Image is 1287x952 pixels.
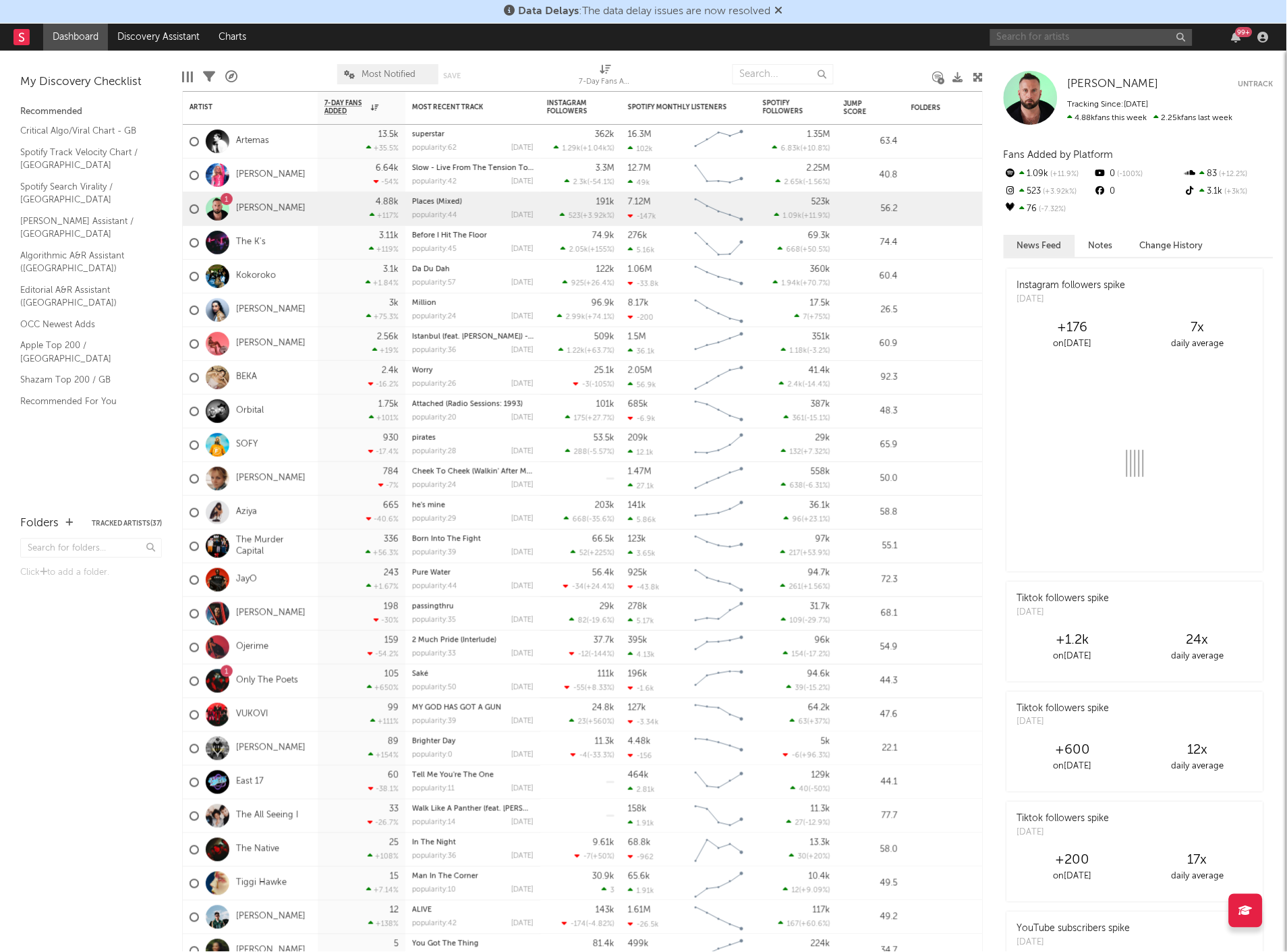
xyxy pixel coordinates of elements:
[1004,235,1075,257] button: News Feed
[844,134,898,150] div: 63.4
[369,245,399,254] div: +119 %
[1004,165,1093,183] div: 1.09k
[1093,183,1183,200] div: 0
[689,125,749,159] svg: Chart title
[775,6,783,17] span: Dismiss
[803,449,828,456] span: +7.32 %
[20,394,148,409] a: Recommended For You
[567,347,585,355] span: 1.22k
[811,468,830,476] div: 558k
[236,912,306,923] a: [PERSON_NAME]
[781,481,830,490] div: ( )
[1004,200,1093,218] div: 76
[511,212,534,219] div: [DATE]
[236,372,257,383] a: BEKA
[236,743,306,754] a: [PERSON_NAME]
[511,381,534,388] div: [DATE]
[844,336,898,352] div: 60.9
[236,304,306,316] a: [PERSON_NAME]
[689,361,749,395] svg: Chart title
[844,167,898,184] div: 40.8
[383,265,399,274] div: 3.1k
[689,327,749,361] svg: Chart title
[1068,78,1159,91] a: [PERSON_NAME]
[628,333,646,341] div: 1.5M
[412,738,456,746] a: Brighter Day
[412,246,457,253] div: popularity: 45
[20,538,162,558] input: Search for folders...
[803,314,807,321] span: 7
[236,608,306,619] a: [PERSON_NAME]
[370,211,399,220] div: +117 %
[592,299,614,308] div: 96.9k
[790,449,801,456] span: 132
[412,468,534,476] div: Cheek To Cheek (Walkin' After Midnight)
[628,265,652,274] div: 1.06M
[366,279,399,287] div: +1.84 %
[781,346,830,355] div: ( )
[382,366,399,375] div: 2.4k
[807,415,828,422] span: -15.1 %
[844,269,898,285] div: 60.4
[628,299,649,308] div: 8.17k
[368,447,399,456] div: -17.4 %
[20,338,148,366] a: Apple Top 200 / [GEOGRAPHIC_DATA]
[582,381,590,389] span: -3
[190,103,291,111] div: Artist
[590,179,612,186] span: -54.1 %
[808,231,830,240] div: 69.3k
[594,434,614,443] div: 53.5k
[412,367,433,374] a: Worry
[628,482,654,491] div: 27.1k
[412,873,478,880] a: Man In The Corner
[790,482,803,490] span: 638
[810,299,830,308] div: 17.5k
[383,434,399,443] div: 930
[588,415,612,422] span: +27.7 %
[566,314,585,321] span: 2.99k
[689,462,749,496] svg: Chart title
[236,844,279,856] a: The Native
[628,313,654,322] div: -200
[1004,183,1093,200] div: 523
[366,144,399,152] div: +35.5 %
[588,314,612,321] span: +74.1 %
[557,312,614,321] div: ( )
[689,192,749,226] svg: Chart title
[1068,114,1233,122] span: 2.25k fans last week
[628,212,656,221] div: -147k
[412,131,445,138] a: superstar
[563,279,614,287] div: ( )
[412,401,523,408] a: Attached (Radio Sessions: 1993)
[1115,171,1143,178] span: -100 %
[805,381,828,389] span: -14.4 %
[763,99,810,115] div: Spotify Followers
[844,201,898,217] div: 56.2
[810,265,830,274] div: 360k
[412,144,457,152] div: popularity: 62
[561,245,614,254] div: ( )
[412,941,479,948] a: You Got The Thing
[236,203,306,215] a: [PERSON_NAME]
[689,226,749,260] svg: Chart title
[412,772,494,779] a: Tell Me You're The One
[108,24,209,51] a: Discovery Assistant
[412,266,450,273] a: Da Du Dah
[592,381,612,389] span: -105 %
[412,103,513,111] div: Most Recent Track
[590,449,612,456] span: -5.57 %
[412,165,536,172] a: Slow - Live From The Tension Tour
[412,367,534,374] div: Worry
[511,414,534,422] div: [DATE]
[1068,101,1149,109] span: Tracking Since: [DATE]
[236,810,299,822] a: The All Seeing I
[628,468,652,476] div: 1.47M
[778,245,830,254] div: ( )
[236,338,306,349] a: [PERSON_NAME]
[592,231,614,240] div: 74.9k
[583,145,612,152] span: +1.04k %
[844,235,898,251] div: 74.4
[236,709,268,721] a: VUKOVI
[773,279,830,287] div: ( )
[790,347,807,355] span: 1.18k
